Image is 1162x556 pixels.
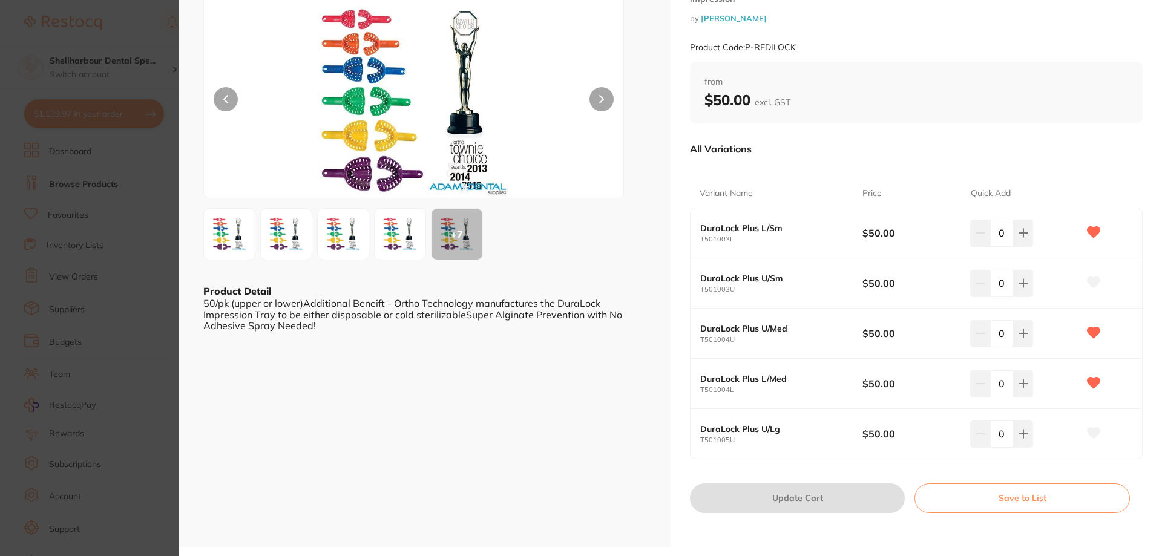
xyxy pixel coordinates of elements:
[700,336,862,344] small: T501004U
[432,209,482,260] div: + 7
[700,188,753,200] p: Variant Name
[431,208,483,260] button: +7
[862,327,960,340] b: $50.00
[704,76,1128,88] span: from
[203,298,646,331] div: 50/pk (upper or lower)Additional Beneift - Ortho Technology manufactures the DuraLock Impression ...
[690,42,796,53] small: Product Code: P-REDILOCK
[321,212,365,256] img: MDJMLmpwZw
[862,276,960,290] b: $50.00
[700,273,846,283] b: DuraLock Plus U/Sm
[704,91,790,109] b: $50.00
[700,286,862,293] small: T501003U
[862,377,960,390] b: $50.00
[700,324,846,333] b: DuraLock Plus U/Med
[690,143,752,155] p: All Variations
[755,97,790,108] span: excl. GST
[288,7,540,198] img: MDFMLmpwZw
[914,483,1130,512] button: Save to List
[862,226,960,240] b: $50.00
[700,424,846,434] b: DuraLock Plus U/Lg
[700,386,862,394] small: T501004L
[862,188,882,200] p: Price
[700,436,862,444] small: T501005U
[700,374,846,384] b: DuraLock Plus L/Med
[203,285,271,297] b: Product Detail
[700,235,862,243] small: T501003L
[862,427,960,440] b: $50.00
[700,223,846,233] b: DuraLock Plus L/Sm
[971,188,1011,200] p: Quick Add
[264,212,308,256] img: MDFVLmpwZw
[378,212,422,256] img: MDJVLmpwZw
[690,483,905,512] button: Update Cart
[701,13,767,23] a: [PERSON_NAME]
[690,14,1143,23] small: by
[208,212,251,256] img: MDFMLmpwZw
